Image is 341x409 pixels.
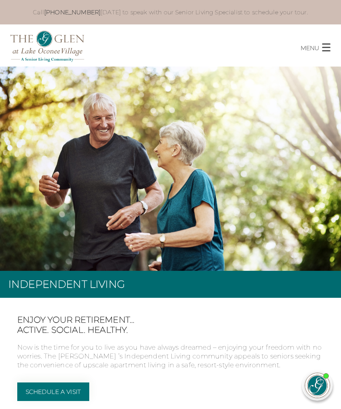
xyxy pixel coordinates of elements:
[26,8,316,16] p: Call [DATE] to speak with our Senior Living Specialist to schedule your tour.
[305,373,330,398] img: avatar
[17,325,324,335] span: Active. Social. Healthy.
[17,382,90,401] a: Schedule a Visit
[8,279,125,289] h1: Independent Living
[17,315,324,325] span: Enjoy your retirement…
[44,8,101,16] a: [PHONE_NUMBER]
[17,343,324,369] p: Now is the time for you to live as you have always dreamed – enjoying your freedom with no worrie...
[11,31,84,62] img: The Glen Lake Oconee Home
[301,43,319,53] p: MENU
[301,37,341,53] button: MENU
